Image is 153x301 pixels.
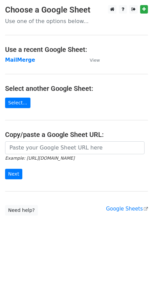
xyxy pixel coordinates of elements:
[5,84,148,93] h4: Select another Google Sheet:
[5,169,22,179] input: Next
[5,156,74,161] small: Example: [URL][DOMAIN_NAME]
[83,57,100,63] a: View
[106,206,148,212] a: Google Sheets
[5,18,148,25] p: Use one of the options below...
[90,58,100,63] small: View
[5,141,145,154] input: Paste your Google Sheet URL here
[5,5,148,15] h3: Choose a Google Sheet
[5,205,38,216] a: Need help?
[5,45,148,54] h4: Use a recent Google Sheet:
[5,98,30,108] a: Select...
[5,131,148,139] h4: Copy/paste a Google Sheet URL:
[5,57,35,63] a: MailMerge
